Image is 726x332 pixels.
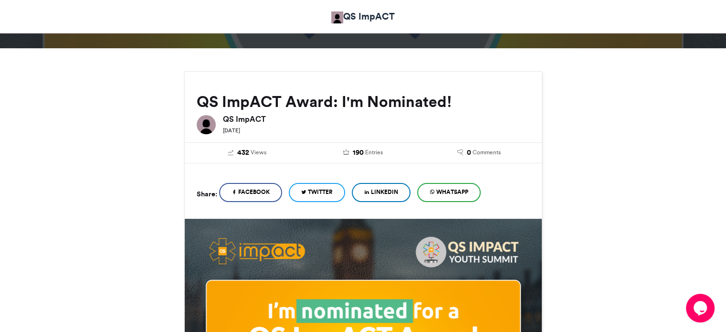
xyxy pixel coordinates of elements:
[353,148,364,158] span: 190
[428,148,530,158] a: 0 Comments
[331,10,395,23] a: QS ImpACT
[686,294,716,322] iframe: chat widget
[289,183,345,202] a: Twitter
[197,93,530,110] h2: QS ImpACT Award: I'm Nominated!
[223,115,530,123] h6: QS ImpACT
[308,188,333,196] span: Twitter
[436,188,468,196] span: WhatsApp
[197,115,216,134] img: QS ImpACT
[352,183,410,202] a: LinkedIn
[237,148,249,158] span: 432
[219,183,282,202] a: Facebook
[365,148,383,157] span: Entries
[197,148,298,158] a: 432 Views
[473,148,501,157] span: Comments
[417,183,481,202] a: WhatsApp
[371,188,398,196] span: LinkedIn
[312,148,414,158] a: 190 Entries
[251,148,266,157] span: Views
[223,127,240,134] small: [DATE]
[467,148,471,158] span: 0
[331,11,343,23] img: QS ImpACT QS ImpACT
[197,188,217,200] h5: Share:
[238,188,270,196] span: Facebook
